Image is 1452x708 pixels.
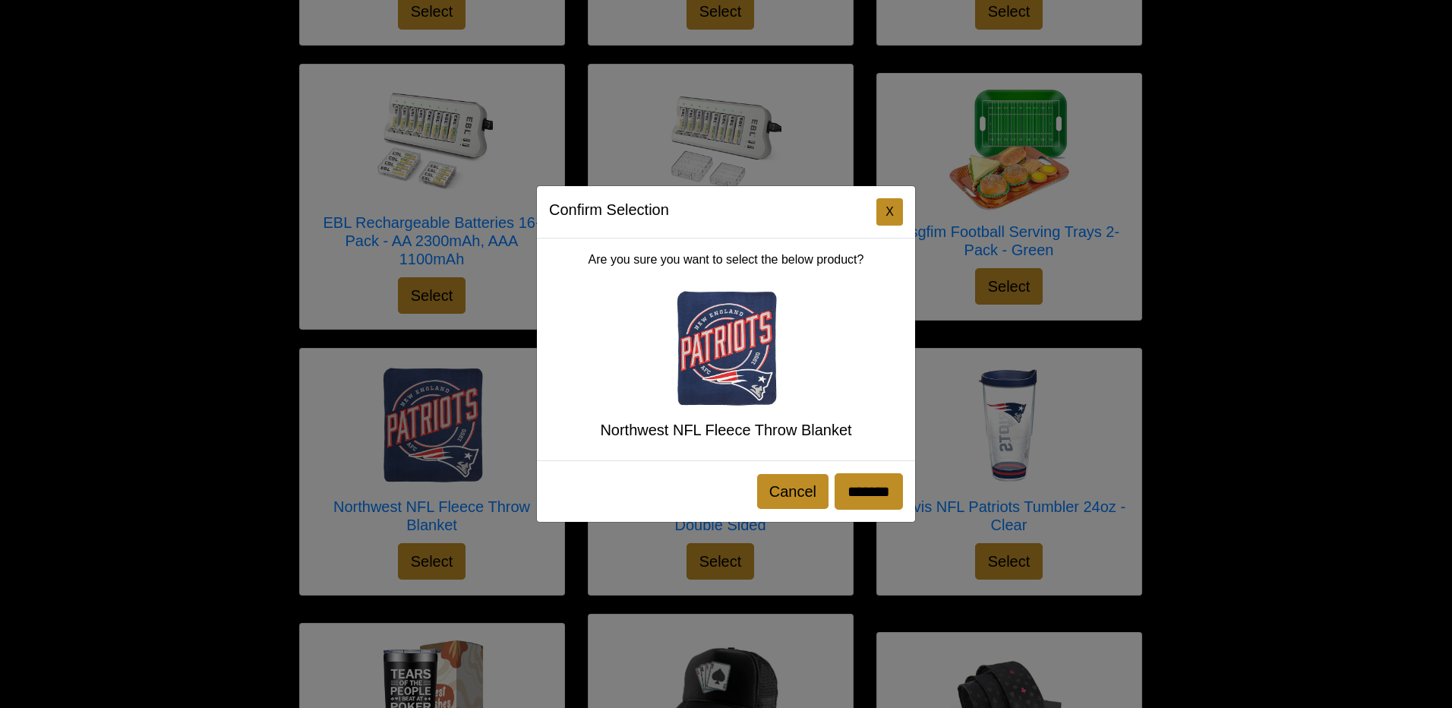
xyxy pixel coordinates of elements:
[537,239,915,460] div: Are you sure you want to select the below product?
[549,421,903,439] h5: Northwest NFL Fleece Throw Blanket
[549,198,669,221] h5: Confirm Selection
[876,198,903,226] button: Close
[665,287,787,409] img: Northwest NFL Fleece Throw Blanket
[757,474,829,509] button: Cancel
